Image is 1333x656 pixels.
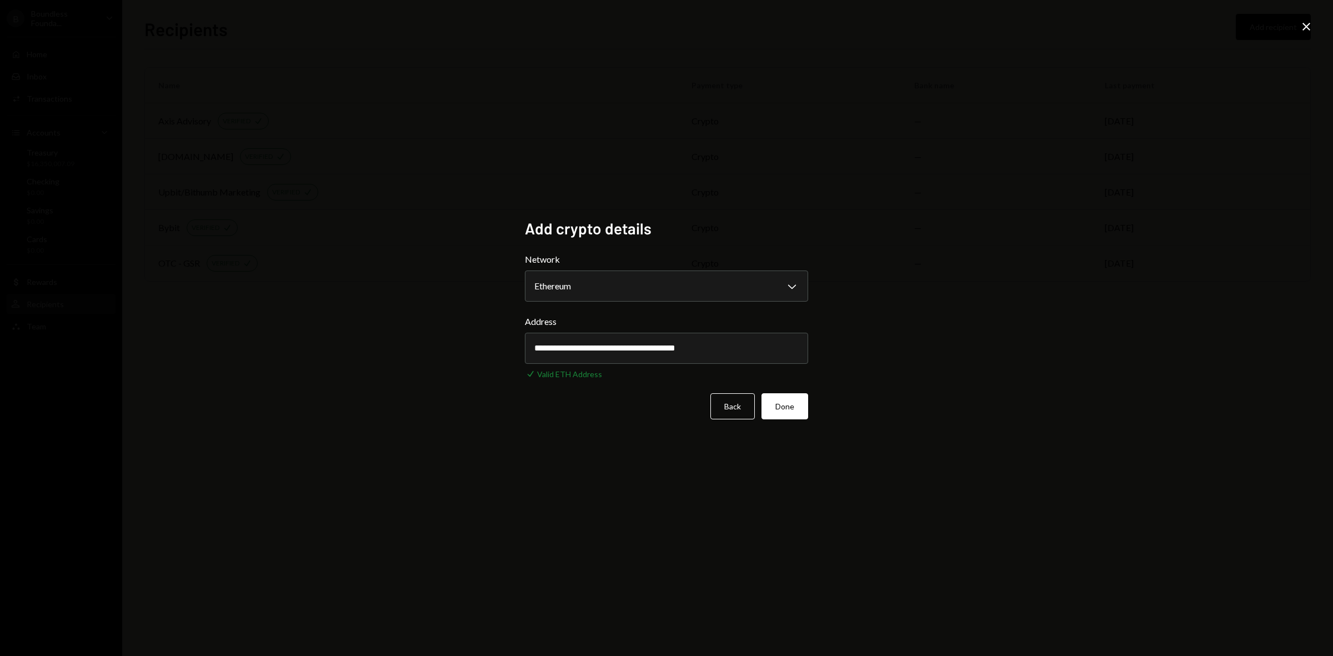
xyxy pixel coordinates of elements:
button: Network [525,271,808,302]
div: Valid ETH Address [537,368,602,380]
h2: Add crypto details [525,218,808,239]
button: Done [761,393,808,419]
label: Network [525,253,808,266]
button: Back [710,393,755,419]
label: Address [525,315,808,328]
